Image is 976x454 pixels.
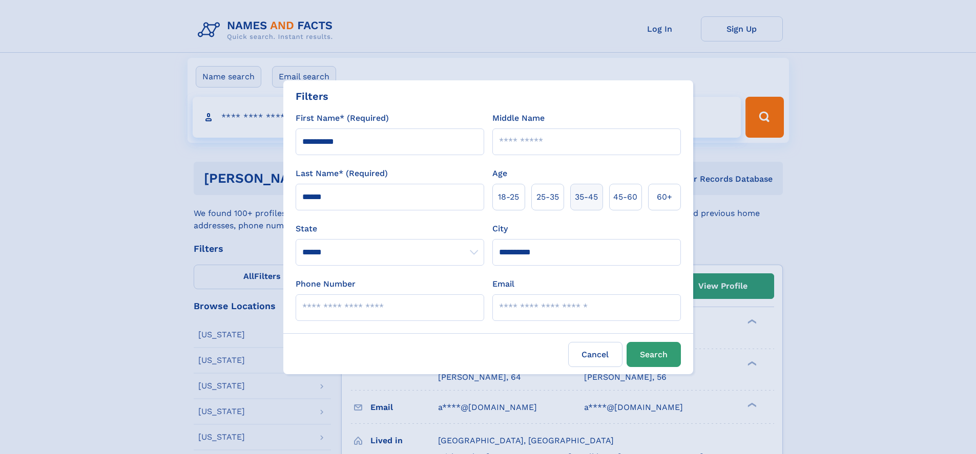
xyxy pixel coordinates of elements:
label: Phone Number [296,278,356,290]
span: 25‑35 [536,191,559,203]
label: Cancel [568,342,622,367]
label: Email [492,278,514,290]
span: 35‑45 [575,191,598,203]
div: Filters [296,89,328,104]
label: Middle Name [492,112,545,124]
label: Last Name* (Required) [296,167,388,180]
span: 60+ [657,191,672,203]
span: 45‑60 [613,191,637,203]
label: First Name* (Required) [296,112,389,124]
label: Age [492,167,507,180]
label: State [296,223,484,235]
span: 18‑25 [498,191,519,203]
label: City [492,223,508,235]
button: Search [627,342,681,367]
